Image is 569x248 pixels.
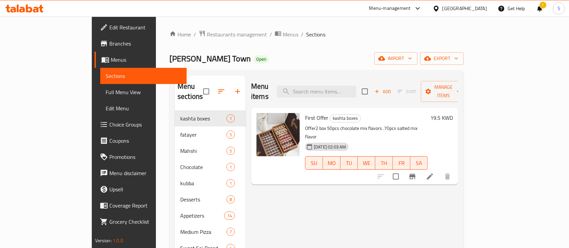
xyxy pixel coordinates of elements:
[229,83,246,100] button: Add section
[227,132,235,138] span: 5
[194,30,196,38] li: /
[380,54,412,63] span: import
[178,81,203,102] h2: Menu sections
[106,72,182,80] span: Sections
[358,84,372,99] span: Select section
[106,104,182,112] span: Edit Menu
[378,158,390,168] span: TH
[207,30,267,38] span: Restaurants management
[94,19,187,35] a: Edit Restaurant
[421,81,466,102] button: Manage items
[375,156,393,170] button: TH
[226,114,235,122] div: items
[180,212,224,220] div: Appetizers
[227,180,235,187] span: 1
[109,153,182,161] span: Promotions
[95,236,112,245] span: Version:
[358,156,375,170] button: WE
[283,30,298,38] span: Menus
[175,224,246,240] div: Medium Pizza7
[270,30,272,38] li: /
[180,179,226,187] span: kubba
[109,169,182,177] span: Menu disclaimer
[109,185,182,193] span: Upsell
[251,81,269,102] h2: Menu items
[109,39,182,48] span: Branches
[369,4,411,12] div: Menu-management
[426,83,461,100] span: Manage items
[180,147,226,155] span: Mahshi
[341,156,358,170] button: TU
[180,195,226,203] span: Desserts
[393,156,410,170] button: FR
[180,114,226,122] div: kashta boxes
[109,218,182,226] span: Grocery Checklist
[311,144,349,150] span: [DATE] 02:03 AM
[100,84,187,100] a: Full Menu View
[323,156,341,170] button: MO
[94,181,187,197] a: Upsell
[426,54,458,63] span: export
[175,127,246,143] div: fatayer5
[396,158,408,168] span: FR
[439,168,456,185] button: delete
[113,236,123,245] span: 1.0.0
[94,165,187,181] a: Menu disclaimer
[226,195,235,203] div: items
[169,51,251,66] span: [PERSON_NAME] Town
[394,86,421,97] span: Select section first
[109,23,182,31] span: Edit Restaurant
[426,172,434,181] a: Edit menu item
[109,137,182,145] span: Coupons
[374,52,417,65] button: import
[343,158,355,168] span: TU
[413,158,425,168] span: SA
[277,86,356,98] input: search
[94,149,187,165] a: Promotions
[253,55,269,63] div: Open
[226,228,235,236] div: items
[227,164,235,170] span: 1
[404,168,421,185] button: Branch-specific-item
[226,163,235,171] div: items
[175,143,246,159] div: Mahshi5
[94,197,187,214] a: Coverage Report
[372,86,394,97] button: Add
[305,156,323,170] button: SU
[305,113,328,123] span: First Offer
[180,131,226,139] div: fatayer
[94,35,187,52] a: Branches
[175,159,246,175] div: Chocolate1
[224,212,235,220] div: items
[106,88,182,96] span: Full Menu View
[199,30,267,39] a: Restaurants management
[227,115,235,122] span: 1
[180,163,226,171] div: Chocolate
[94,133,187,149] a: Coupons
[330,114,360,122] span: kashta boxes
[301,30,303,38] li: /
[94,214,187,230] a: Grocery Checklist
[180,228,226,236] span: Medium Pizza
[109,120,182,129] span: Choice Groups
[169,30,464,39] nav: breadcrumb
[226,131,235,139] div: items
[308,158,320,168] span: SU
[372,86,394,97] span: Add item
[275,30,298,39] a: Menus
[326,158,338,168] span: MO
[253,56,269,62] span: Open
[306,30,325,38] span: Sections
[94,52,187,68] a: Menus
[111,56,182,64] span: Menus
[410,156,428,170] button: SA
[175,191,246,208] div: Desserts8
[213,83,229,100] span: Sort sections
[224,213,235,219] span: 14
[256,113,300,156] img: First Offer
[175,208,246,224] div: Appetizers14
